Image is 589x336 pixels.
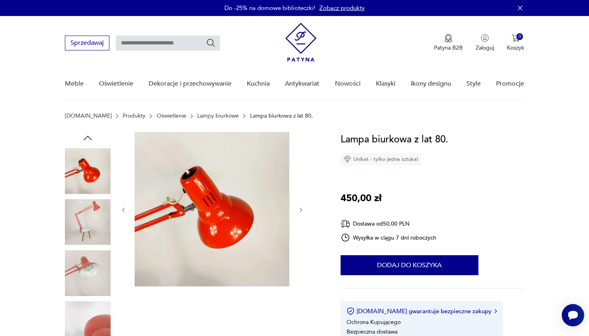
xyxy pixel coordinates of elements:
[65,148,111,194] img: Zdjęcie produktu Lampa biurkowa z lat 80.
[319,4,365,12] a: Zobacz produkty
[285,23,317,62] img: Patyna - sklep z meblami i dekoracjami vintage
[481,34,489,42] img: Ikonka użytkownika
[347,307,497,315] button: [DOMAIN_NAME] gwarantuje bezpieczne zakupy
[206,38,216,48] button: Szukaj
[434,34,463,52] button: Patyna B2B
[65,113,112,119] a: [DOMAIN_NAME]
[65,36,109,50] button: Sprzedawaj
[341,219,350,229] img: Ikona dostawy
[341,255,478,275] button: Dodaj do koszyka
[516,33,523,40] div: 0
[496,68,524,99] a: Promocje
[411,68,451,99] a: Ikony designu
[434,44,463,52] p: Patyna B2B
[494,309,497,313] img: Ikona strzałki w prawo
[123,113,145,119] a: Produkty
[376,68,395,99] a: Klasyki
[341,233,437,242] div: Wysyłka w ciągu 7 dni roboczych
[341,132,448,147] h1: Lampa biurkowa z lat 80.
[285,68,319,99] a: Antykwariat
[344,156,351,163] img: Ikona diamentu
[149,68,232,99] a: Dekoracje i przechowywanie
[476,44,494,52] p: Zaloguj
[434,34,463,52] a: Ikona medaluPatyna B2B
[247,68,270,99] a: Kuchnia
[135,132,289,286] img: Zdjęcie produktu Lampa biurkowa z lat 80.
[224,4,315,12] p: Do -25% na domowe biblioteczki!
[562,304,584,326] iframe: Smartsupp widget button
[197,113,239,119] a: Lampy biurkowe
[507,44,524,52] p: Koszyk
[65,250,111,296] img: Zdjęcie produktu Lampa biurkowa z lat 80.
[341,191,381,206] p: 450,00 zł
[466,68,481,99] a: Style
[512,34,520,42] img: Ikona koszyka
[341,219,437,229] div: Dostawa od 50,00 PLN
[347,318,401,326] li: Ochrona Kupującego
[476,34,494,52] button: Zaloguj
[444,34,452,43] img: Ikona medalu
[335,68,361,99] a: Nowości
[65,199,111,245] img: Zdjęcie produktu Lampa biurkowa z lat 80.
[347,328,397,336] li: Bezpieczna dostawa
[250,113,313,119] p: Lampa biurkowa z lat 80.
[157,113,186,119] a: Oświetlenie
[341,153,422,165] div: Unikat - tylko jedna sztuka!
[65,68,84,99] a: Meble
[347,307,355,315] img: Ikona certyfikatu
[65,41,109,46] a: Sprzedawaj
[507,34,524,52] button: 0Koszyk
[99,68,133,99] a: Oświetlenie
